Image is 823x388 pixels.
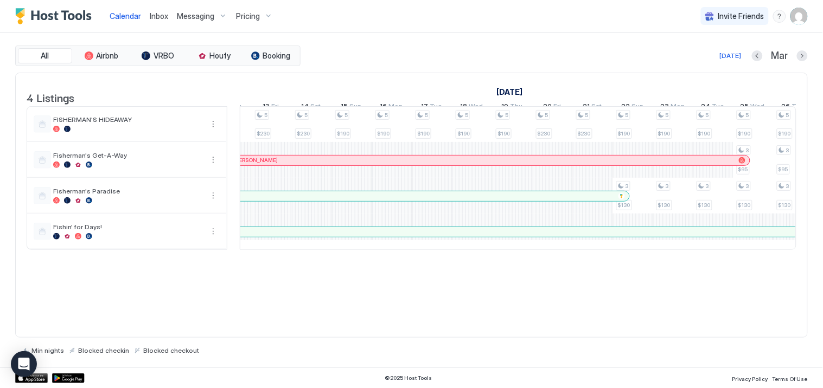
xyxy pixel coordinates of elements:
span: Wed [469,102,483,113]
span: Privacy Policy [732,376,768,382]
span: $230 [297,130,310,137]
span: 3 [746,183,749,190]
span: 13 [263,102,270,113]
span: Tue [712,102,724,113]
div: menu [207,225,220,238]
div: menu [773,10,786,23]
span: $130 [738,202,751,209]
a: March 21, 2026 [580,100,605,115]
a: Host Tools Logo [15,8,97,24]
a: March 19, 2026 [499,100,526,115]
span: $190 [698,130,711,137]
div: menu [207,118,220,131]
span: $190 [457,130,470,137]
div: Google Play Store [52,373,85,383]
span: 5 [786,112,789,119]
span: $190 [658,130,671,137]
span: Wed [751,102,765,113]
span: Messaging [177,11,214,21]
span: © 2025 Host Tools [385,374,432,381]
a: March 13, 2026 [260,100,282,115]
a: March 20, 2026 [541,100,564,115]
span: 24 [701,102,711,113]
span: Airbnb [97,51,119,61]
button: Previous month [752,50,763,61]
div: [DATE] [720,51,742,61]
span: $190 [377,130,390,137]
span: Calendar [110,11,141,21]
span: Fri [272,102,279,113]
span: 5 [545,112,548,119]
span: 3 [666,183,669,190]
div: tab-group [15,46,301,66]
span: Inbox [150,11,168,21]
span: 3 [706,183,709,190]
button: More options [207,225,220,238]
span: Mon [671,102,685,113]
button: VRBO [131,48,185,63]
button: All [18,48,72,63]
span: 5 [385,112,388,119]
a: March 1, 2026 [494,84,526,100]
div: menu [207,153,220,166]
a: March 18, 2026 [458,100,486,115]
span: 25 [741,102,750,113]
a: March 23, 2026 [658,100,688,115]
span: 22 [622,102,630,113]
span: Pricing [236,11,260,21]
span: VRBO [154,51,174,61]
span: 26 [782,102,790,113]
span: Sun [632,102,644,113]
span: All [41,51,49,61]
a: March 26, 2026 [779,100,807,115]
span: 3 [746,147,749,154]
span: 19 [502,102,509,113]
div: User profile [790,8,808,25]
span: $190 [618,130,630,137]
span: [PERSON_NAME] [234,157,278,164]
span: Booking [263,51,291,61]
span: 5 [746,112,749,119]
span: Sat [592,102,602,113]
span: $190 [497,130,510,137]
span: $190 [337,130,349,137]
span: 5 [626,112,629,119]
span: $230 [538,130,551,137]
span: 18 [461,102,468,113]
span: 5 [585,112,589,119]
span: Fisherman's Paradise [53,187,202,195]
a: March 25, 2026 [738,100,768,115]
span: 5 [666,112,669,119]
span: 3 [626,183,629,190]
span: 5 [344,112,348,119]
span: Blocked checkin [78,346,129,354]
span: $130 [618,202,630,209]
span: Terms Of Use [773,376,808,382]
a: Terms Of Use [773,372,808,384]
span: 5 [505,112,508,119]
a: App Store [15,373,48,383]
button: Houfy [187,48,241,63]
span: Thu [792,102,805,113]
a: March 14, 2026 [299,100,324,115]
span: 21 [583,102,590,113]
span: $95 [738,166,748,173]
button: More options [207,153,220,166]
span: $130 [658,202,671,209]
a: March 24, 2026 [699,100,727,115]
span: $190 [779,130,791,137]
a: Inbox [150,10,168,22]
span: Mar [771,50,788,62]
span: Fri [554,102,562,113]
a: March 16, 2026 [378,100,406,115]
div: Open Intercom Messenger [11,351,37,377]
span: Mon [389,102,403,113]
div: menu [207,189,220,202]
span: 3 [786,147,789,154]
span: $190 [738,130,751,137]
button: Airbnb [74,48,129,63]
button: More options [207,189,220,202]
button: More options [207,118,220,131]
span: Min nights [31,346,64,354]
